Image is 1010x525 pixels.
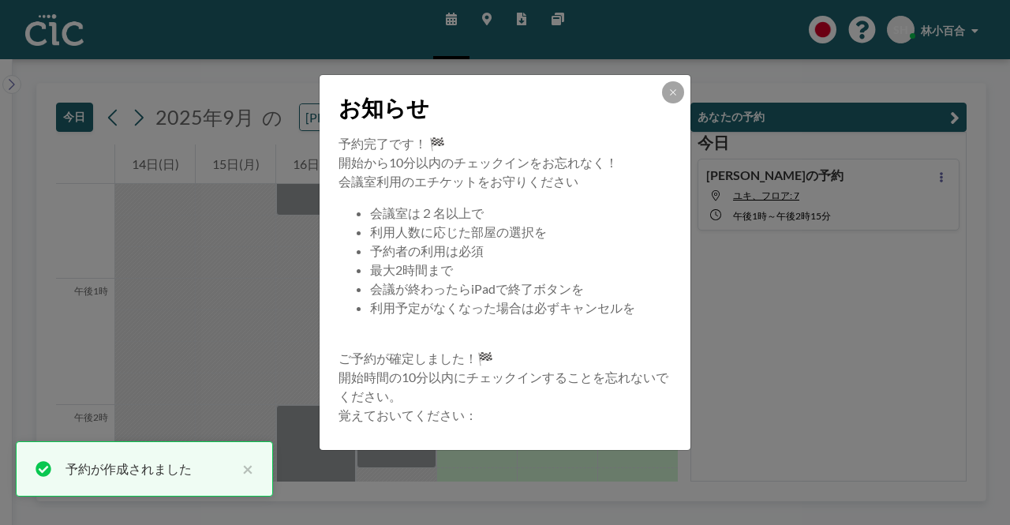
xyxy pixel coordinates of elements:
font: 予約が作成されました [65,461,192,476]
button: 近い [234,459,253,478]
font: 最大2時間まで [370,262,453,277]
font: 利用予定がなくなった場合は必ずキャンセルを [370,300,635,315]
font: × [242,457,253,480]
font: 開始から10分以内のチェックインをお忘れなく！ [339,155,618,170]
font: 利用人数に応じた部屋の選択を [370,224,547,239]
font: 覚えておいてください： [339,407,477,422]
font: 会議室は２名以上で [370,205,484,220]
font: お知らせ [339,94,429,121]
font: 会議室利用のエチケットをお守りください [339,174,578,189]
font: 予約完了です！ 🏁 [339,136,445,151]
font: ご予約が確定しました！🏁 [339,351,493,366]
font: 開始時間の10分以内にチェックインすることを忘れないでください。 [339,369,668,403]
font: 予約者の利用は必須 [370,243,484,258]
font: 会議が終わったらiPadで終了ボタンを [370,281,584,296]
